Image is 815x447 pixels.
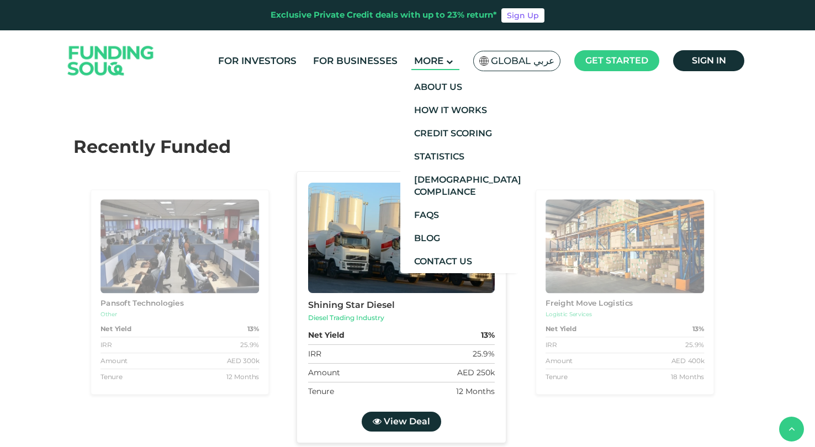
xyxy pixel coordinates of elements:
[73,136,231,157] span: Recently Funded
[308,299,495,312] div: Shining Star Diesel
[546,310,704,318] div: Logistic Services
[400,168,519,204] a: [DEMOGRAPHIC_DATA] Compliance
[100,356,128,366] div: Amount
[414,55,443,66] span: More
[100,310,259,318] div: Other
[384,416,430,427] span: View Deal
[400,76,519,99] a: About Us
[546,340,557,350] div: IRR
[400,227,519,250] a: Blog
[546,324,576,334] strong: Net Yield
[491,55,554,67] span: Global عربي
[57,33,165,89] img: Logo
[400,99,519,122] a: How It Works
[215,52,299,70] a: For Investors
[362,412,441,432] a: View Deal
[100,298,259,309] div: Pansoft Technologies
[100,199,259,293] img: Business Image
[546,356,573,366] div: Amount
[400,145,519,168] a: Statistics
[779,417,804,441] button: back
[308,348,321,360] div: IRR
[226,356,259,366] div: AED 300k
[673,50,744,71] a: Sign in
[240,340,259,350] div: 25.9%
[400,250,519,273] a: Contact Us
[308,367,340,379] div: Amount
[479,56,489,66] img: SA Flag
[400,204,519,227] a: FAQs
[473,348,495,360] div: 25.9%
[501,8,544,23] a: Sign Up
[226,372,260,382] div: 12 Months
[310,52,400,70] a: For Businesses
[692,55,726,66] span: Sign in
[546,372,568,382] div: Tenure
[481,329,495,341] strong: 13%
[692,324,704,334] strong: 13%
[671,372,704,382] div: 18 Months
[457,367,495,379] div: AED 250k
[308,183,495,293] img: Business Image
[247,324,259,334] strong: 13%
[686,340,705,350] div: 25.9%
[308,313,495,323] div: Diesel Trading Industry
[546,298,704,309] div: Freight Move Logistics
[585,55,648,66] span: Get started
[100,372,123,382] div: Tenure
[308,329,345,341] strong: Net Yield
[456,386,495,397] div: 12 Months
[271,9,497,22] div: Exclusive Private Credit deals with up to 23% return*
[100,340,112,350] div: IRR
[671,356,705,366] div: AED 400k
[308,386,334,397] div: Tenure
[546,199,704,293] img: Business Image
[400,122,519,145] a: Credit Scoring
[100,324,131,334] strong: Net Yield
